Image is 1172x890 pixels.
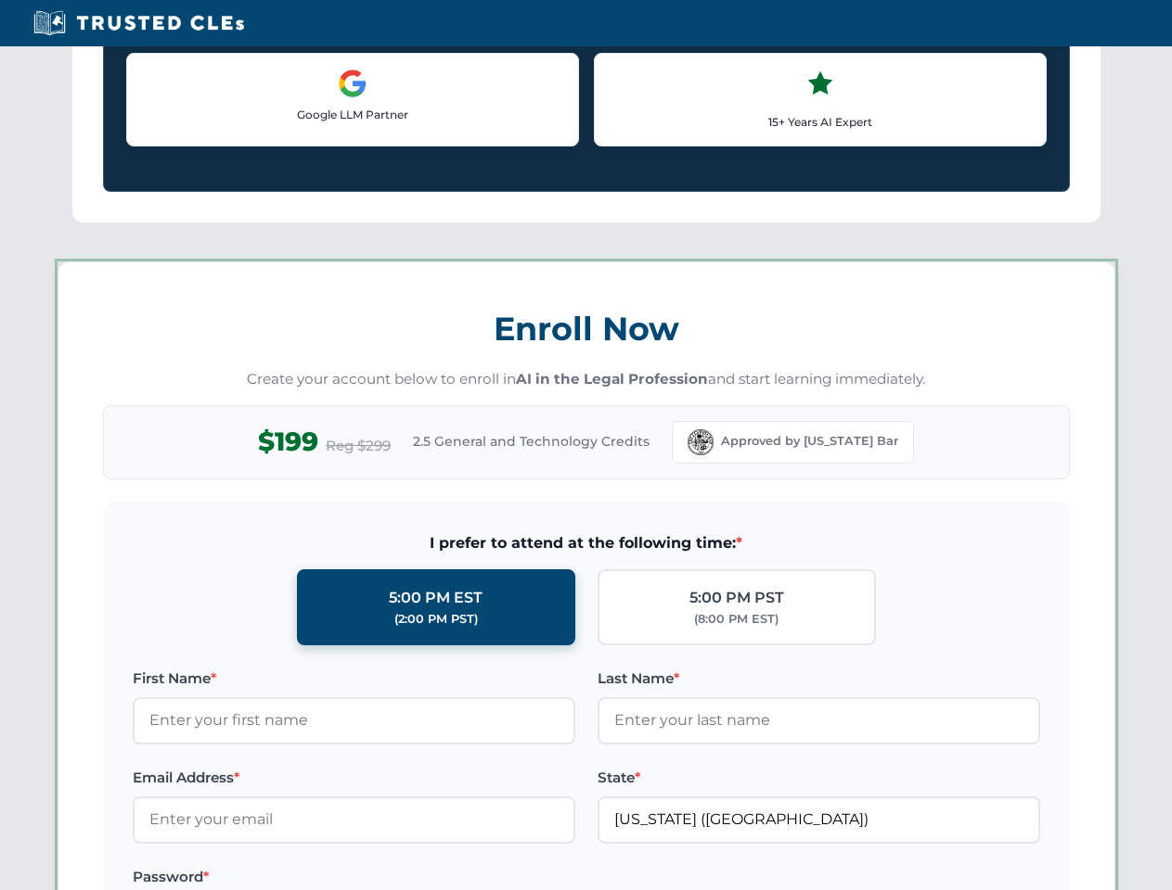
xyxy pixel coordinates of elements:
input: Enter your first name [133,697,575,744]
div: (2:00 PM PST) [394,610,478,629]
input: Enter your last name [598,697,1040,744]
label: Email Address [133,767,575,789]
span: Approved by [US_STATE] Bar [721,432,898,451]
div: 5:00 PM PST [689,586,784,610]
p: 15+ Years AI Expert [610,113,1031,131]
div: (8:00 PM EST) [694,610,779,629]
span: 2.5 General and Technology Credits [413,431,650,451]
img: Trusted CLEs [28,9,250,37]
label: Last Name [598,667,1040,690]
span: Reg $299 [326,435,391,457]
strong: AI in the Legal Profession [516,370,708,388]
p: Create your account below to enroll in and start learning immediately. [103,369,1070,390]
img: Florida Bar [688,429,714,455]
input: Florida (FL) [598,796,1040,843]
div: 5:00 PM EST [389,586,483,610]
label: First Name [133,667,575,690]
img: Google [338,69,367,98]
p: Google LLM Partner [142,106,563,123]
input: Enter your email [133,796,575,843]
label: Password [133,866,575,888]
label: State [598,767,1040,789]
span: $199 [258,421,318,463]
span: I prefer to attend at the following time: [133,531,1040,555]
h3: Enroll Now [103,299,1070,358]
